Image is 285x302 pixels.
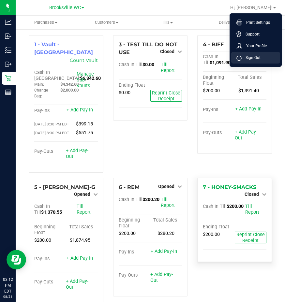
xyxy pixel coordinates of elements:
[66,279,88,290] a: + Add Pay-Out
[203,184,256,190] span: 7 - HONEY-SMACKS
[242,19,270,26] span: Print Settings
[203,54,218,65] span: Cash In Till
[236,232,265,243] span: Reprint Close Receipt
[158,184,174,189] span: Opened
[203,224,234,230] div: Ending Float
[137,20,197,25] span: Tills
[203,88,220,93] span: $200.00
[66,148,88,159] a: + Add Pay-Out
[76,16,137,29] a: Customers
[34,279,66,285] div: Pay-Outs
[150,90,182,102] button: Reprint Close Receipt
[34,237,51,243] span: $200.00
[119,272,150,278] div: Pay-Outs
[119,90,130,95] span: $0.00
[235,232,266,243] button: Reprint Close Receipt
[161,197,175,208] a: Till Report
[119,217,150,229] div: Beginning Float
[70,57,98,63] a: Count Vault
[41,209,62,215] span: $1,370.55
[34,88,48,98] span: Change Bag:
[119,62,142,67] span: Cash In Till
[157,231,174,236] span: $280.20
[203,41,224,48] span: 4 - BIFF
[235,75,266,80] div: Total Sales
[70,237,90,243] span: $1,874.95
[77,20,137,25] span: Customers
[119,184,140,190] span: 6 - REM
[3,294,13,299] p: 08/21
[34,149,66,154] div: Pay-Outs
[60,82,79,87] span: $4,342.60
[34,41,93,55] span: 1 - Vault - [GEOGRAPHIC_DATA]
[5,89,11,95] inline-svg: Reports
[210,60,231,65] span: $1,091.90
[235,129,257,141] a: + Add Pay-Out
[34,224,66,236] div: Beginning Float
[238,88,259,93] span: $1,391.40
[5,19,11,25] inline-svg: Analytics
[5,75,11,81] inline-svg: Retail
[60,88,79,93] span: $2,000.00
[242,31,260,37] span: Support
[150,217,182,223] div: Total Sales
[16,20,76,25] span: Purchases
[137,16,198,29] a: Tills
[242,43,267,49] span: Your Profile
[119,249,150,255] div: Pay-Ins
[119,82,150,88] div: Ending Float
[49,5,81,10] span: Brooksville WC
[76,130,93,136] span: $551.75
[76,121,93,127] span: $399.15
[230,5,273,10] span: Hi, [PERSON_NAME]!
[245,204,259,215] a: Till Report
[119,231,136,236] span: $200.00
[67,255,93,261] a: + Add Pay-In
[7,250,26,269] iframe: Resource center
[160,49,174,54] span: Closed
[66,224,97,230] div: Total Sales
[34,122,69,126] span: [DATE] 8:38 PM EDT
[203,232,220,237] span: $200.00
[231,52,280,64] li: Sign Out
[142,197,159,202] span: $200.20
[5,47,11,53] inline-svg: Inventory
[34,256,66,262] div: Pay-Ins
[203,107,234,113] div: Pay-Ins
[198,16,258,29] a: Deliveries
[34,82,44,87] span: Main:
[203,130,234,136] div: Pay-Outs
[5,61,11,67] inline-svg: Outbound
[34,184,95,190] span: 5 - [PERSON_NAME]-G
[34,131,69,135] span: [DATE] 8:30 PM EDT
[210,20,246,25] span: Deliveries
[77,204,91,215] a: Till Report
[16,16,76,29] a: Purchases
[77,71,94,89] a: Manage Sub-Vaults
[203,204,227,209] span: Cash In Till
[67,107,93,113] a: + Add Pay-In
[119,197,142,202] span: Cash In Till
[5,33,11,39] inline-svg: Inbound
[152,90,180,102] span: Reprint Close Receipt
[242,54,261,61] span: Sign Out
[227,204,244,209] span: $200.00
[74,192,90,197] span: Opened
[34,108,66,114] div: Pay-Ins
[236,31,277,37] a: Support
[34,204,50,215] span: Cash In Till
[119,41,177,55] span: 3 - TEST TILL DO NOT USE
[3,277,13,294] p: 03:12 PM EDT
[245,192,259,197] span: Closed
[34,70,80,81] span: Cash In [GEOGRAPHIC_DATA]:
[203,75,234,86] div: Beginning Float
[150,272,173,283] a: + Add Pay-Out
[235,106,262,112] a: + Add Pay-In
[142,62,154,67] span: $0.00
[161,62,175,73] a: Till Report
[151,249,177,254] a: + Add Pay-In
